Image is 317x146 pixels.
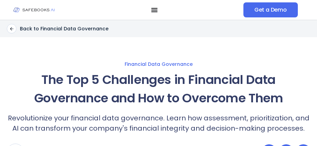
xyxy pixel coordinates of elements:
[151,6,158,13] button: Menu Toggle
[20,26,109,32] p: Back to Financial Data Governance
[254,6,287,13] span: Get a Demo
[7,24,109,33] a: Back to Financial Data Governance
[7,113,310,133] p: Revolutionize your financial data governance. Learn how assessment, prioritization, and AI can tr...
[7,61,310,67] a: Financial Data Governance
[7,71,310,107] h1: The Top 5 Challenges in Financial Data Governance and How to Overcome Them
[243,2,298,17] a: Get a Demo
[65,6,243,13] nav: Menu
